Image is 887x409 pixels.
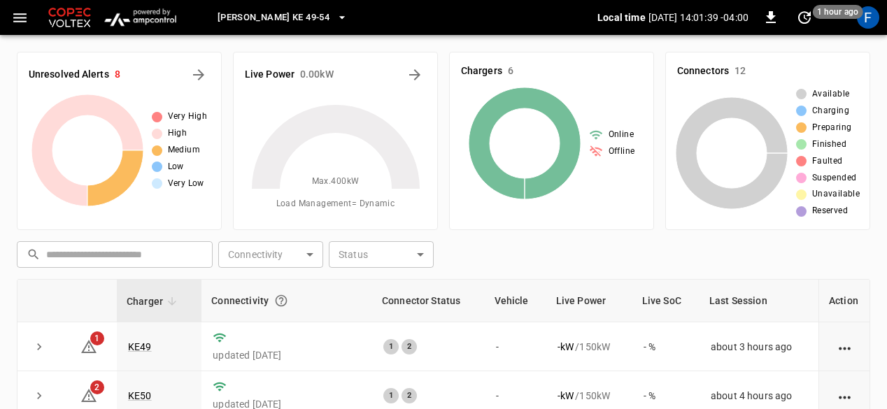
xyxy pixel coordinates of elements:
[128,390,152,401] a: KE50
[168,110,208,124] span: Very High
[80,340,97,351] a: 1
[648,10,748,24] p: [DATE] 14:01:39 -04:00
[45,4,94,31] img: Customer Logo
[383,388,399,403] div: 1
[168,143,200,157] span: Medium
[168,160,184,174] span: Low
[812,121,852,135] span: Preparing
[836,340,853,354] div: action cell options
[212,4,353,31] button: [PERSON_NAME] KE 49-54
[404,64,426,86] button: Energy Overview
[558,389,574,403] p: - kW
[402,388,417,403] div: 2
[812,87,850,101] span: Available
[812,138,846,152] span: Finished
[597,10,646,24] p: Local time
[485,322,546,371] td: -
[372,280,485,322] th: Connector Status
[187,64,210,86] button: All Alerts
[735,64,746,79] h6: 12
[609,128,634,142] span: Online
[632,322,700,371] td: - %
[812,204,848,218] span: Reserved
[383,339,399,354] div: 1
[793,6,816,29] button: set refresh interval
[80,389,97,400] a: 2
[812,104,849,118] span: Charging
[128,341,152,352] a: KE49
[812,155,843,168] span: Faulted
[99,4,181,31] img: ampcontrol.io logo
[168,177,204,191] span: Very Low
[677,64,729,79] h6: Connectors
[812,171,857,185] span: Suspended
[700,322,818,371] td: about 3 hours ago
[115,67,120,82] h6: 8
[813,5,863,19] span: 1 hour ago
[558,340,574,354] p: - kW
[300,67,334,82] h6: 0.00 kW
[836,389,853,403] div: action cell options
[546,280,632,322] th: Live Power
[402,339,417,354] div: 2
[461,64,502,79] h6: Chargers
[211,288,362,313] div: Connectivity
[90,380,104,394] span: 2
[269,288,294,313] button: Connection between the charger and our software.
[127,293,181,310] span: Charger
[218,10,329,26] span: [PERSON_NAME] KE 49-54
[276,197,395,211] span: Load Management = Dynamic
[558,340,621,354] div: / 150 kW
[90,331,104,345] span: 1
[485,280,546,322] th: Vehicle
[29,385,50,406] button: expand row
[632,280,700,322] th: Live SoC
[245,67,295,82] h6: Live Power
[812,187,860,201] span: Unavailable
[168,127,187,141] span: High
[508,64,513,79] h6: 6
[857,6,879,29] div: profile-icon
[818,280,870,322] th: Action
[29,67,109,82] h6: Unresolved Alerts
[700,280,818,322] th: Last Session
[29,336,50,357] button: expand row
[609,145,635,159] span: Offline
[312,175,360,189] span: Max. 400 kW
[213,348,361,362] p: updated [DATE]
[558,389,621,403] div: / 150 kW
